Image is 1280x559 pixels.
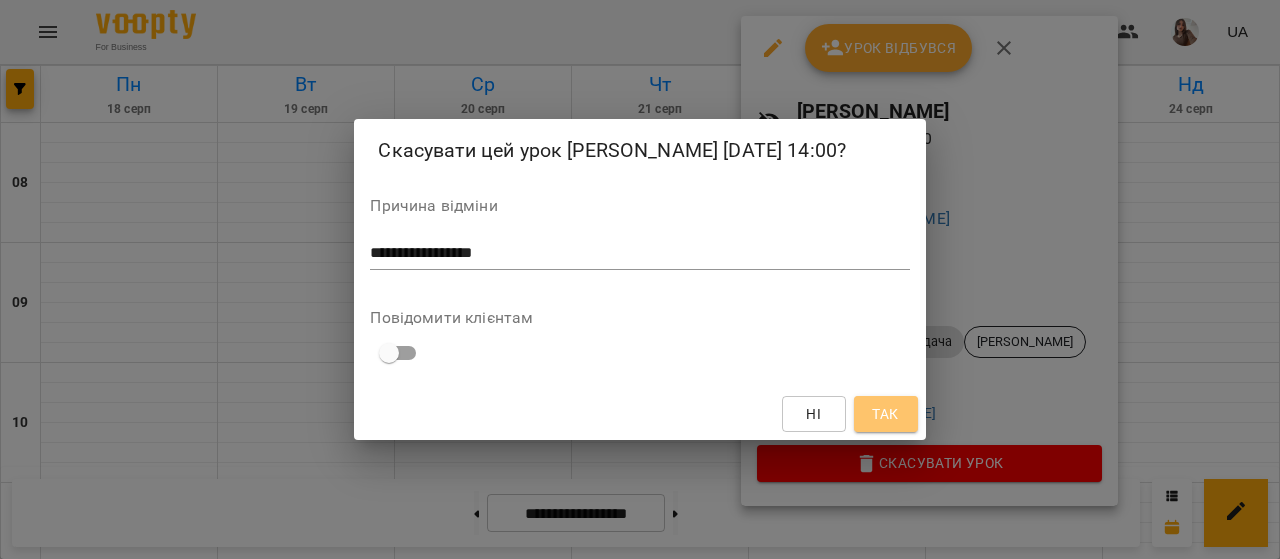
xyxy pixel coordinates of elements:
button: Ні [782,396,846,432]
label: Повідомити клієнтам [370,310,909,326]
span: Ні [806,402,821,426]
button: Так [854,396,918,432]
span: Так [872,402,898,426]
label: Причина відміни [370,198,909,214]
h2: Скасувати цей урок [PERSON_NAME] [DATE] 14:00? [378,135,901,166]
